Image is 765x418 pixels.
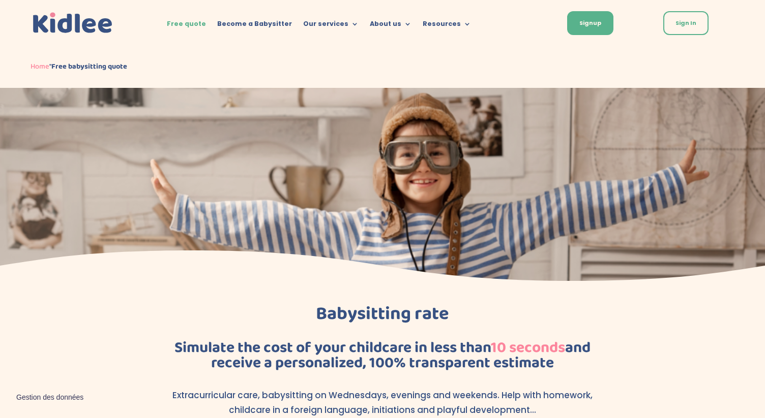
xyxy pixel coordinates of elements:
a: Home [31,60,49,73]
button: Gestion des données [10,387,90,408]
img: English [529,21,539,27]
a: Free quote [167,20,206,31]
span: 10 seconds [491,336,565,360]
a: Sign In [663,11,709,35]
span: " [31,60,127,73]
strong: Free babysitting quote [51,60,127,73]
span: Gestion des données [16,393,83,402]
img: logo_kidlee_blue [31,10,115,36]
a: Signup [567,11,613,35]
a: Become a Babysitter [217,20,292,31]
a: Resources [423,20,471,31]
h2: Simulate the cost of your childcare in less than and receive a personalized, 100% transparent est... [159,340,606,376]
h1: Babysitting rate [159,305,606,328]
a: Kidlee Logo [31,10,115,36]
a: Our services [303,20,359,31]
a: About us [370,20,411,31]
